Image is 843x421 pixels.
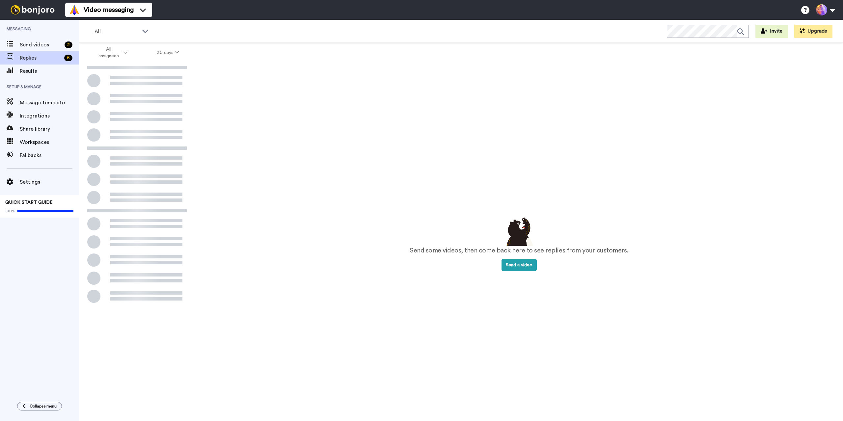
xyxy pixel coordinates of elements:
[5,208,15,214] span: 100%
[502,259,537,271] button: Send a video
[65,41,72,48] div: 2
[17,402,62,410] button: Collapse menu
[755,25,788,38] button: Invite
[69,5,80,15] img: vm-color.svg
[142,47,194,59] button: 30 days
[20,99,79,107] span: Message template
[95,46,122,59] span: All assignees
[64,55,72,61] div: 6
[30,404,57,409] span: Collapse menu
[8,5,57,14] img: bj-logo-header-white.svg
[20,67,79,75] span: Results
[84,5,134,14] span: Video messaging
[80,43,142,62] button: All assignees
[20,151,79,159] span: Fallbacks
[410,246,628,255] p: Send some videos, then come back here to see replies from your customers.
[5,200,53,205] span: QUICK START GUIDE
[20,125,79,133] span: Share library
[502,263,537,267] a: Send a video
[20,138,79,146] span: Workspaces
[20,178,79,186] span: Settings
[20,112,79,120] span: Integrations
[503,216,535,246] img: results-emptystates.png
[20,54,62,62] span: Replies
[20,41,62,49] span: Send videos
[794,25,832,38] button: Upgrade
[95,28,139,36] span: All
